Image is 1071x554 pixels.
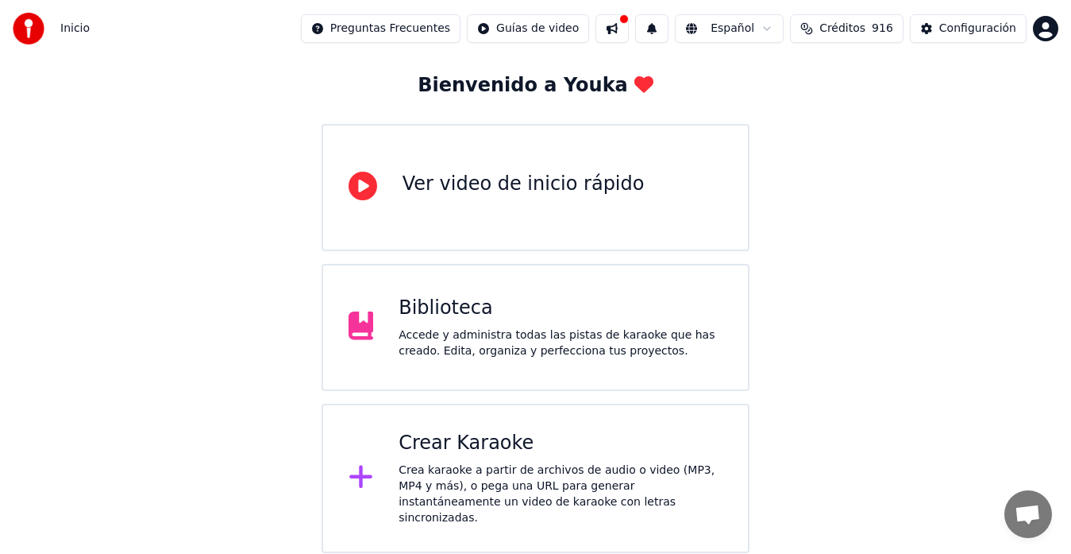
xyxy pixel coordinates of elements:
div: Ver video de inicio rápido [403,172,645,197]
div: Crea karaoke a partir de archivos de audio o video (MP3, MP4 y más), o pega una URL para generar ... [399,463,722,526]
div: Biblioteca [399,296,722,321]
button: Configuración [910,14,1027,43]
button: Preguntas Frecuentes [301,14,460,43]
button: Créditos916 [790,14,903,43]
img: youka [13,13,44,45]
button: Guías de video [467,14,589,43]
div: Configuración [939,21,1016,37]
div: Bienvenido a Youka [418,73,653,99]
div: Accede y administra todas las pistas de karaoke que has creado. Edita, organiza y perfecciona tus... [399,327,722,359]
span: Créditos [819,21,865,37]
nav: breadcrumb [60,21,90,37]
a: Chat abierto [1004,490,1052,538]
span: 916 [872,21,893,37]
div: Crear Karaoke [399,431,722,456]
span: Inicio [60,21,90,37]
